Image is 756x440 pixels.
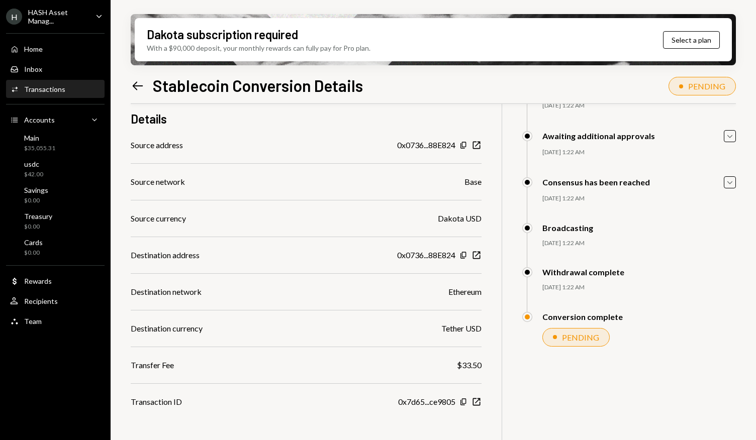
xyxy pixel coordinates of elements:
div: Consensus has been reached [542,177,650,187]
div: Tether USD [441,322,482,335]
a: usdc$42.00 [6,157,105,181]
div: Ethereum [448,286,482,298]
h3: Details [131,111,167,127]
a: Recipients [6,292,105,310]
div: [DATE] 1:22 AM [542,239,736,248]
div: Conversion complete [542,312,623,321]
div: Destination currency [131,322,203,335]
div: With a $90,000 deposit, your monthly rewards can fully pay for Pro plan. [147,43,370,53]
a: Transactions [6,80,105,98]
div: [DATE] 1:22 AM [542,194,736,203]
div: Transaction ID [131,396,182,408]
div: Base [464,176,482,188]
div: Inbox [24,65,42,73]
div: Dakota subscription required [147,26,298,43]
a: Treasury$0.00 [6,209,105,233]
div: Team [24,317,42,325]
div: Recipients [24,297,58,305]
div: Source address [131,139,183,151]
div: $0.00 [24,196,48,205]
div: usdc [24,160,43,168]
div: $42.00 [24,170,43,179]
div: Awaiting additional approvals [542,131,655,141]
div: 0x0736...88E824 [397,139,455,151]
a: Cards$0.00 [6,235,105,259]
a: Home [6,40,105,58]
h1: Stablecoin Conversion Details [153,75,363,95]
div: Transfer Fee [131,359,174,371]
div: $0.00 [24,223,52,231]
div: HASH Asset Manag... [28,8,87,25]
div: Treasury [24,212,52,221]
div: 0x7d65...ce9805 [398,396,455,408]
div: $33.50 [457,359,482,371]
div: Main [24,134,55,142]
button: Select a plan [663,31,720,49]
div: Destination network [131,286,202,298]
div: Source network [131,176,185,188]
a: Rewards [6,272,105,290]
div: $0.00 [24,249,43,257]
div: H [6,9,22,25]
div: Source currency [131,212,186,225]
div: Transactions [24,85,65,93]
div: [DATE] 1:22 AM [542,101,736,110]
div: Broadcasting [542,223,593,233]
a: Accounts [6,111,105,129]
div: Rewards [24,277,52,285]
div: Accounts [24,116,55,124]
div: Home [24,45,43,53]
div: $35,055.31 [24,144,55,153]
div: 0x0736...88E824 [397,249,455,261]
div: Dakota USD [438,212,482,225]
a: Team [6,312,105,330]
div: Savings [24,186,48,194]
a: Main$35,055.31 [6,131,105,155]
div: [DATE] 1:22 AM [542,148,736,157]
div: PENDING [688,81,725,91]
div: Withdrawal complete [542,267,624,277]
a: Inbox [6,60,105,78]
div: [DATE] 1:22 AM [542,283,736,292]
div: Cards [24,238,43,247]
div: PENDING [562,333,599,342]
div: Destination address [131,249,200,261]
a: Savings$0.00 [6,183,105,207]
